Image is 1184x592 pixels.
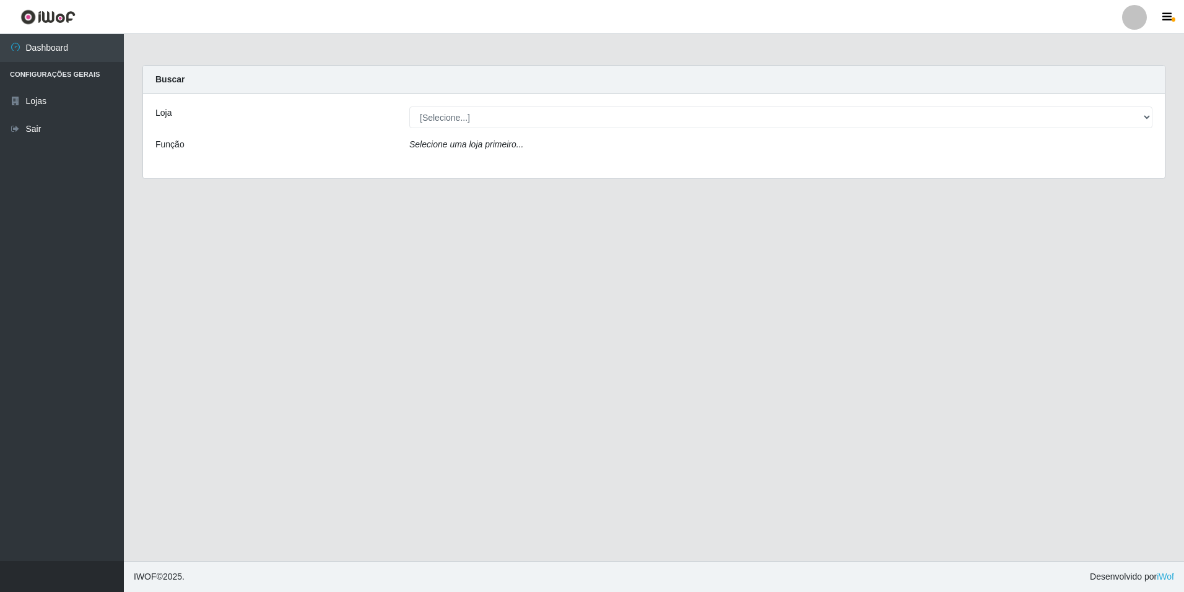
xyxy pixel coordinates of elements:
i: Selecione uma loja primeiro... [409,139,523,149]
img: CoreUI Logo [20,9,76,25]
a: iWof [1157,572,1174,581]
span: Desenvolvido por [1090,570,1174,583]
span: IWOF [134,572,157,581]
label: Loja [155,107,172,120]
strong: Buscar [155,74,185,84]
label: Função [155,138,185,151]
span: © 2025 . [134,570,185,583]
